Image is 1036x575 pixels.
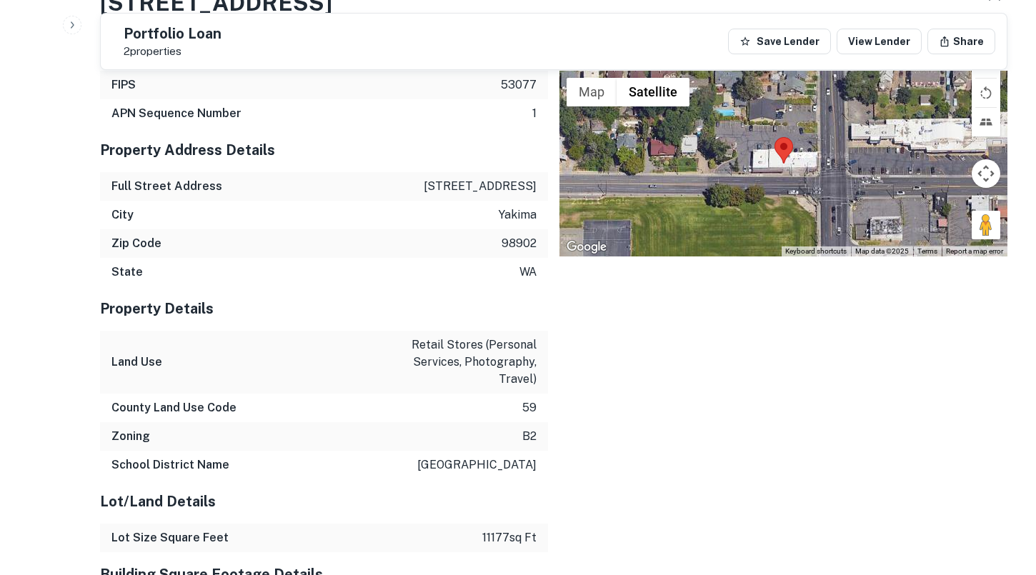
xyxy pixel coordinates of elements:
[111,105,241,122] h6: APN Sequence Number
[482,529,537,546] p: 11177 sq ft
[111,206,134,224] h6: City
[111,178,222,195] h6: Full Street Address
[946,247,1003,255] a: Report a map error
[728,29,831,54] button: Save Lender
[972,79,1000,107] button: Rotate map counterclockwise
[972,108,1000,136] button: Tilt map
[837,29,922,54] a: View Lender
[124,26,221,41] h5: Portfolio Loan
[563,238,610,256] a: Open this area in Google Maps (opens a new window)
[100,298,548,319] h5: Property Details
[522,428,537,445] p: b2
[519,264,537,281] p: wa
[563,238,610,256] img: Google
[111,456,229,474] h6: School District Name
[501,76,537,94] p: 53077
[100,491,548,512] h5: Lot/Land Details
[965,461,1036,529] iframe: Chat Widget
[111,354,162,371] h6: Land Use
[408,336,537,388] p: retail stores (personal services, photography, travel)
[917,247,937,255] a: Terms
[499,206,537,224] p: yakima
[855,247,909,255] span: Map data ©2025
[972,211,1000,239] button: Drag Pegman onto the map to open Street View
[424,178,537,195] p: [STREET_ADDRESS]
[111,235,161,252] h6: Zip Code
[111,428,150,445] h6: Zoning
[927,29,995,54] button: Share
[111,76,136,94] h6: FIPS
[417,456,537,474] p: [GEOGRAPHIC_DATA]
[785,246,847,256] button: Keyboard shortcuts
[124,45,221,58] p: 2 properties
[502,235,537,252] p: 98902
[522,399,537,416] p: 59
[972,159,1000,188] button: Map camera controls
[532,105,537,122] p: 1
[111,264,143,281] h6: State
[100,139,548,161] h5: Property Address Details
[111,529,229,546] h6: Lot Size Square Feet
[567,78,617,106] button: Show street map
[617,78,689,106] button: Show satellite imagery
[111,399,236,416] h6: County Land Use Code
